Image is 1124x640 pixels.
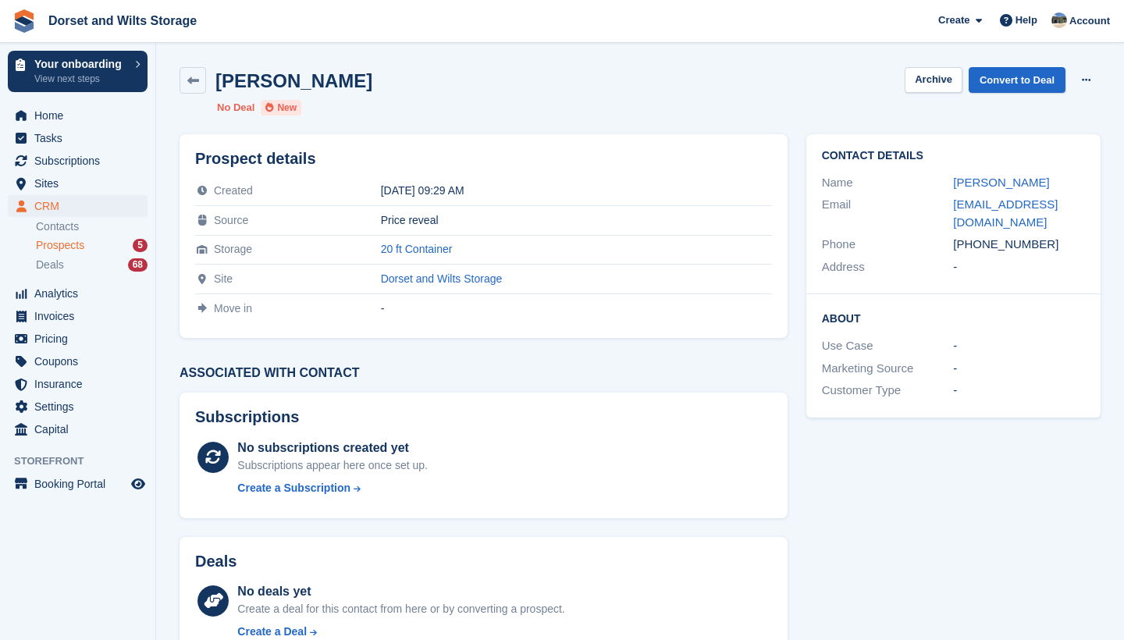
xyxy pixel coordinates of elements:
[214,214,248,226] span: Source
[34,373,128,395] span: Insurance
[938,12,969,28] span: Create
[822,360,954,378] div: Marketing Source
[381,302,772,315] div: -
[8,350,148,372] a: menu
[36,219,148,234] a: Contacts
[34,59,127,69] p: Your onboarding
[8,305,148,327] a: menu
[237,480,350,496] div: Create a Subscription
[36,238,84,253] span: Prospects
[8,473,148,495] a: menu
[237,480,428,496] a: Create a Subscription
[381,272,503,285] a: Dorset and Wilts Storage
[822,150,1085,162] h2: Contact Details
[12,9,36,33] img: stora-icon-8386f47178a22dfd0bd8f6a31ec36ba5ce8667c1dd55bd0f319d3a0aa187defe.svg
[8,195,148,217] a: menu
[822,174,954,192] div: Name
[953,337,1085,355] div: -
[195,150,772,168] h2: Prospect details
[237,439,428,457] div: No subscriptions created yet
[34,195,128,217] span: CRM
[969,67,1065,93] a: Convert to Deal
[237,457,428,474] div: Subscriptions appear here once set up.
[214,272,233,285] span: Site
[8,150,148,172] a: menu
[8,172,148,194] a: menu
[36,258,64,272] span: Deals
[129,475,148,493] a: Preview store
[953,360,1085,378] div: -
[237,624,307,640] div: Create a Deal
[237,601,564,617] div: Create a deal for this contact from here or by converting a prospect.
[1069,13,1110,29] span: Account
[34,150,128,172] span: Subscriptions
[953,236,1085,254] div: [PHONE_NUMBER]
[822,337,954,355] div: Use Case
[381,184,772,197] div: [DATE] 09:29 AM
[1051,12,1067,28] img: Ben Chick
[8,396,148,418] a: menu
[34,473,128,495] span: Booking Portal
[8,328,148,350] a: menu
[34,105,128,126] span: Home
[34,350,128,372] span: Coupons
[180,366,788,380] h3: Associated with contact
[34,172,128,194] span: Sites
[953,176,1049,189] a: [PERSON_NAME]
[34,418,128,440] span: Capital
[822,196,954,231] div: Email
[953,258,1085,276] div: -
[822,310,1085,325] h2: About
[34,283,128,304] span: Analytics
[8,51,148,92] a: Your onboarding View next steps
[8,105,148,126] a: menu
[36,257,148,273] a: Deals 68
[8,373,148,395] a: menu
[214,243,252,255] span: Storage
[34,396,128,418] span: Settings
[237,582,564,601] div: No deals yet
[34,127,128,149] span: Tasks
[195,408,772,426] h2: Subscriptions
[953,197,1058,229] a: [EMAIL_ADDRESS][DOMAIN_NAME]
[822,382,954,400] div: Customer Type
[217,100,254,116] li: No Deal
[8,127,148,149] a: menu
[34,328,128,350] span: Pricing
[1016,12,1037,28] span: Help
[36,237,148,254] a: Prospects 5
[822,258,954,276] div: Address
[381,243,453,255] a: 20 ft Container
[261,100,301,116] li: New
[34,305,128,327] span: Invoices
[822,236,954,254] div: Phone
[34,72,127,86] p: View next steps
[953,382,1085,400] div: -
[905,67,962,93] button: Archive
[195,553,237,571] h2: Deals
[215,70,372,91] h2: [PERSON_NAME]
[214,184,253,197] span: Created
[133,239,148,252] div: 5
[237,624,564,640] a: Create a Deal
[128,258,148,272] div: 68
[8,283,148,304] a: menu
[42,8,203,34] a: Dorset and Wilts Storage
[8,418,148,440] a: menu
[214,302,252,315] span: Move in
[381,214,772,226] div: Price reveal
[14,453,155,469] span: Storefront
